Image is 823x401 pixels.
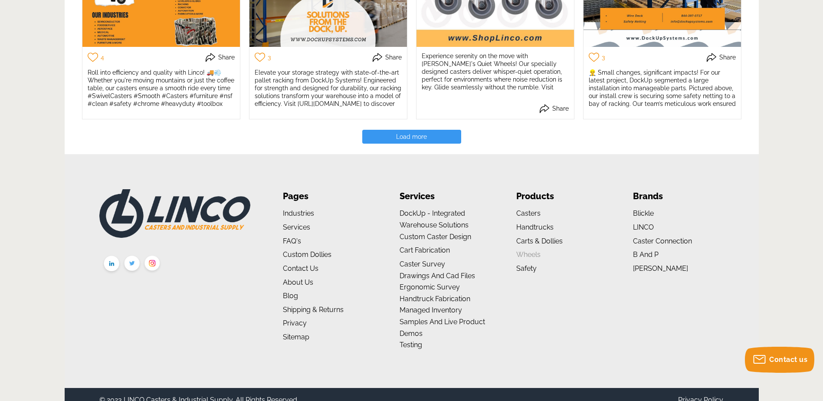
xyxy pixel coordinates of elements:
[283,278,313,286] a: About us
[283,209,314,217] a: Industries
[400,283,460,291] a: Ergonomic Survey
[400,295,470,303] a: Handtruck Fabrication
[719,54,736,60] span: Share
[400,246,450,254] a: Cart Fabrication
[633,189,724,204] li: Brands
[283,264,318,273] a: Contact Us
[516,209,541,217] a: Casters
[400,233,471,241] a: Custom Caster Design
[362,130,461,144] button: Load more posts
[283,319,307,327] a: Privacy
[633,264,688,273] a: [PERSON_NAME]
[268,54,271,60] div: 3
[602,54,605,60] div: 3
[745,347,814,373] button: Contact us
[633,250,659,259] a: B and P
[516,264,537,273] a: Safety
[283,250,331,259] a: Custom Dollies
[218,54,235,60] span: Share
[400,260,445,268] a: Caster Survey
[422,52,569,91] div: Experience serenity on the move with [PERSON_NAME]'s Quiet Wheels! Our specially designed casters...
[400,209,469,229] a: DockUp - Integrated Warehouse Solutions
[400,272,475,280] a: Drawings and Cad Files
[385,54,402,60] span: Share
[283,223,310,231] a: Services
[255,102,402,109] a: Elevate your storage strategy with state-of-the-art pallet racking from DockUp Systems! Engineere...
[88,102,235,109] a: Roll into efficiency and quality with Linco! 🚚💨 Whether you're moving mountains or just the coffe...
[102,254,122,276] img: linkedin.png
[552,105,569,112] span: Share
[88,69,235,108] div: Roll into efficiency and quality with Linco! 🚚💨 Whether you're moving mountains or just the coffe...
[633,237,692,245] a: Caster Connection
[422,85,569,92] a: Experience serenity on the move with [PERSON_NAME]'s Quiet Wheels! Our specially designed casters...
[400,341,422,349] a: Testing
[400,318,485,338] a: Samples and Live Product Demos
[122,254,142,275] img: twitter.png
[99,189,250,238] img: LINCO CASTERS & INDUSTRIAL SUPPLY
[516,250,541,259] a: Wheels
[400,306,462,314] a: Managed Inventory
[396,133,427,140] span: Load more
[255,69,402,108] div: Elevate your storage strategy with state-of-the-art pallet racking from DockUp Systems! Engineere...
[589,102,736,109] a: 👷‍♂️ Small changes, significant impacts! For our latest project, DockUp segmented a large install...
[589,69,736,108] div: 👷‍♂️ Small changes, significant impacts! For our latest project, DockUp segmented a large install...
[255,52,276,63] a: 3
[633,209,654,217] a: Blickle
[769,355,807,364] span: Contact us
[283,189,374,204] li: Pages
[283,292,298,300] a: Blog
[516,237,563,245] a: Carts & Dollies
[88,52,109,63] a: 4
[283,306,344,314] a: Shipping & Returns
[142,254,163,275] img: instagram.png
[589,52,610,63] a: 3
[283,333,309,341] a: Sitemap
[283,237,301,245] a: FAQ's
[101,54,104,60] div: 4
[516,189,607,204] li: Products
[400,189,490,204] li: Services
[516,223,554,231] a: Handtrucks
[633,223,654,231] a: LINCO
